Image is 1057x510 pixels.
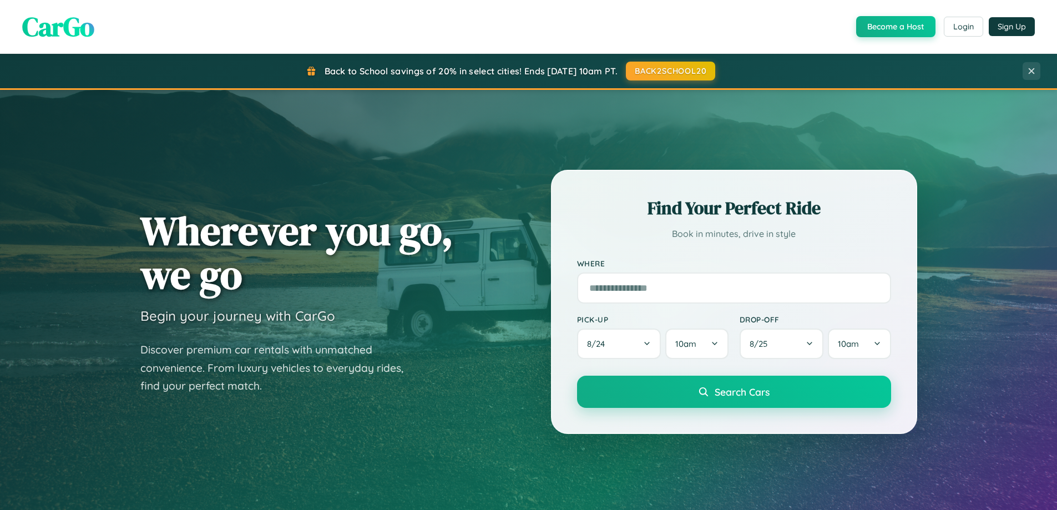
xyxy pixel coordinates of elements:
span: 10am [675,339,696,349]
button: 10am [665,329,728,359]
h3: Begin your journey with CarGo [140,307,335,324]
p: Discover premium car rentals with unmatched convenience. From luxury vehicles to everyday rides, ... [140,341,418,395]
span: Search Cars [715,386,770,398]
button: 10am [828,329,891,359]
span: CarGo [22,8,94,45]
label: Where [577,259,891,268]
label: Drop-off [740,315,891,324]
button: Become a Host [856,16,935,37]
button: Search Cars [577,376,891,408]
h1: Wherever you go, we go [140,209,453,296]
label: Pick-up [577,315,729,324]
span: Back to School savings of 20% in select cities! Ends [DATE] 10am PT. [325,65,618,77]
button: Login [944,17,983,37]
span: 8 / 24 [587,339,610,349]
span: 10am [838,339,859,349]
h2: Find Your Perfect Ride [577,196,891,220]
button: BACK2SCHOOL20 [626,62,715,80]
p: Book in minutes, drive in style [577,226,891,242]
button: 8/25 [740,329,824,359]
span: 8 / 25 [750,339,773,349]
button: Sign Up [989,17,1035,36]
button: 8/24 [577,329,661,359]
